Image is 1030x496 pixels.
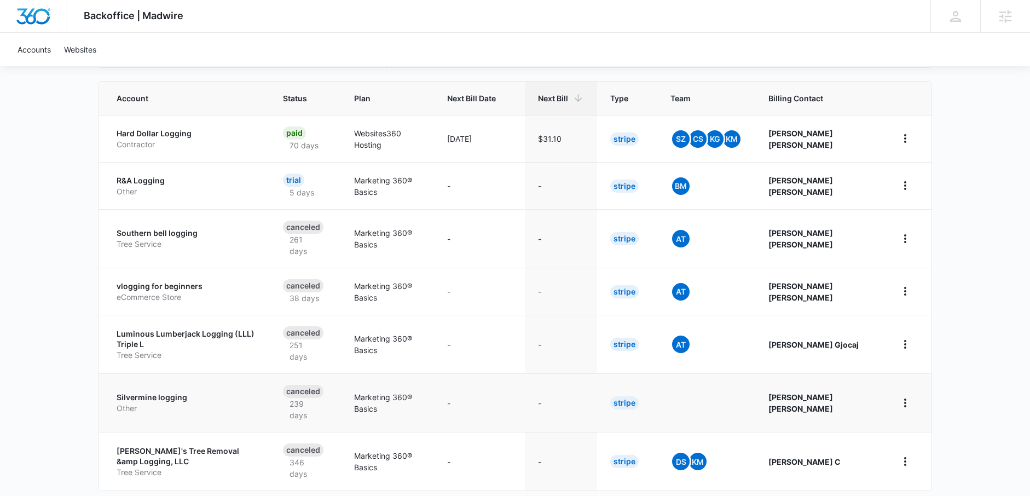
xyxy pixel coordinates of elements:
strong: [PERSON_NAME] [PERSON_NAME] [768,176,833,197]
div: Canceled [283,279,323,292]
div: Stripe [610,285,639,298]
span: At [672,283,690,301]
div: Stripe [610,180,639,193]
div: Stripe [610,338,639,351]
p: 38 days [283,292,326,304]
p: 346 days [283,457,327,480]
a: Luminous Lumberjack Logging (LLL) Triple LTree Service [117,328,257,361]
button: home [896,230,914,247]
p: 70 days [283,140,325,151]
strong: [PERSON_NAME] [PERSON_NAME] [768,228,833,249]
span: KM [723,130,740,148]
a: Southern bell loggingTree Service [117,228,257,249]
div: Trial [283,174,304,187]
p: Websites360 Hosting [354,128,421,151]
div: Stripe [610,455,639,468]
a: Websites [57,33,103,66]
div: Canceled [283,326,323,339]
div: Stripe [610,396,639,410]
button: home [896,453,914,470]
p: Marketing 360® Basics [354,175,421,198]
p: Luminous Lumberjack Logging (LLL) Triple L [117,328,257,350]
p: Marketing 360® Basics [354,280,421,303]
p: [PERSON_NAME]'s Tree Removal &amp Logging, LLC [117,446,257,467]
p: Marketing 360® Basics [354,450,421,473]
td: - [434,268,525,315]
div: Stripe [610,132,639,146]
td: - [434,373,525,432]
p: Marketing 360® Basics [354,391,421,414]
div: Stripe [610,232,639,245]
button: home [896,336,914,353]
div: Canceled [283,443,323,457]
td: - [525,162,597,209]
p: 251 days [283,339,327,362]
div: Paid [283,126,306,140]
strong: [PERSON_NAME] [PERSON_NAME] [768,393,833,413]
td: - [525,315,597,373]
span: Type [610,93,628,104]
p: Silvermine logging [117,392,257,403]
a: Silvermine loggingOther [117,392,257,413]
span: CS [689,130,707,148]
p: 5 days [283,187,321,198]
div: Canceled [283,385,323,398]
span: KM [689,453,707,470]
span: Account [117,93,241,104]
span: Next Bill [538,93,568,104]
button: home [896,282,914,300]
p: Tree Service [117,350,257,361]
p: Tree Service [117,467,257,478]
td: - [525,209,597,268]
span: SZ [672,130,690,148]
td: - [434,432,525,491]
p: 239 days [283,398,327,421]
a: vlogging for beginnerseCommerce Store [117,281,257,302]
a: R&A LoggingOther [117,175,257,197]
span: Backoffice | Madwire [84,10,183,21]
span: At [672,336,690,353]
strong: [PERSON_NAME] [PERSON_NAME] [768,129,833,149]
button: home [896,394,914,412]
p: Other [117,186,257,197]
td: - [525,268,597,315]
span: Next Bill Date [447,93,496,104]
p: eCommerce Store [117,292,257,303]
strong: [PERSON_NAME] Gjocaj [768,340,859,349]
td: [DATE] [434,115,525,162]
p: Hard Dollar Logging [117,128,257,139]
p: Contractor [117,139,257,150]
p: R&A Logging [117,175,257,186]
td: - [525,373,597,432]
td: - [525,432,597,491]
strong: [PERSON_NAME] C [768,457,841,466]
p: Southern bell logging [117,228,257,239]
p: Tree Service [117,239,257,250]
td: - [434,209,525,268]
span: KG [706,130,724,148]
a: Accounts [11,33,57,66]
span: BM [672,177,690,195]
div: Canceled [283,221,323,234]
span: DS [672,453,690,470]
span: Billing Contact [768,93,870,104]
p: Marketing 360® Basics [354,333,421,356]
td: - [434,315,525,373]
span: Status [283,93,311,104]
a: Hard Dollar LoggingContractor [117,128,257,149]
td: - [434,162,525,209]
span: Team [670,93,726,104]
p: 261 days [283,234,327,257]
a: [PERSON_NAME]'s Tree Removal &amp Logging, LLCTree Service [117,446,257,478]
p: Marketing 360® Basics [354,227,421,250]
span: Plan [354,93,421,104]
button: home [896,177,914,194]
button: home [896,130,914,147]
strong: [PERSON_NAME] [PERSON_NAME] [768,281,833,302]
p: vlogging for beginners [117,281,257,292]
span: At [672,230,690,247]
p: Other [117,403,257,414]
td: $31.10 [525,115,597,162]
